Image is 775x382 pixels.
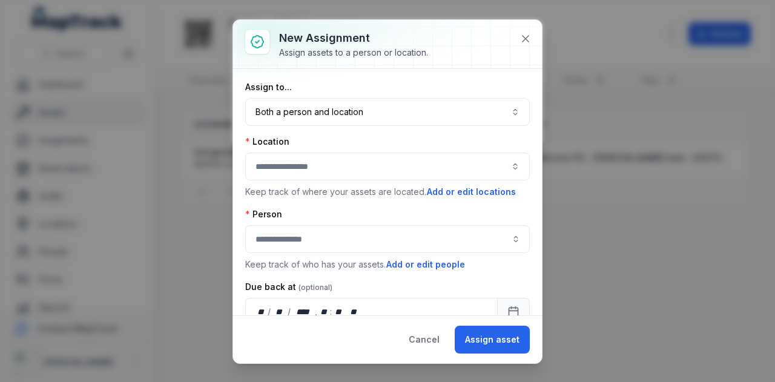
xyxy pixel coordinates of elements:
div: month, [272,306,288,318]
label: Due back at [245,281,332,293]
div: year, [292,306,314,318]
div: , [315,306,318,318]
button: Add or edit locations [426,185,516,199]
div: day, [256,306,268,318]
input: assignment-add:person-label [245,225,530,253]
h3: New assignment [279,30,428,47]
p: Keep track of where your assets are located. [245,185,530,199]
button: Both a person and location [245,98,530,126]
div: am/pm, [348,306,361,318]
label: Location [245,136,289,148]
div: hour, [318,306,331,318]
button: Assign asset [455,326,530,354]
button: Calendar [497,298,530,326]
button: Cancel [398,326,450,354]
label: Person [245,208,282,220]
div: / [288,306,292,318]
div: minute, [333,306,345,318]
div: : [330,306,333,318]
label: Assign to... [245,81,292,93]
p: Keep track of who has your assets. [245,258,530,271]
div: / [268,306,272,318]
div: Assign assets to a person or location. [279,47,428,59]
button: Add or edit people [386,258,466,271]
